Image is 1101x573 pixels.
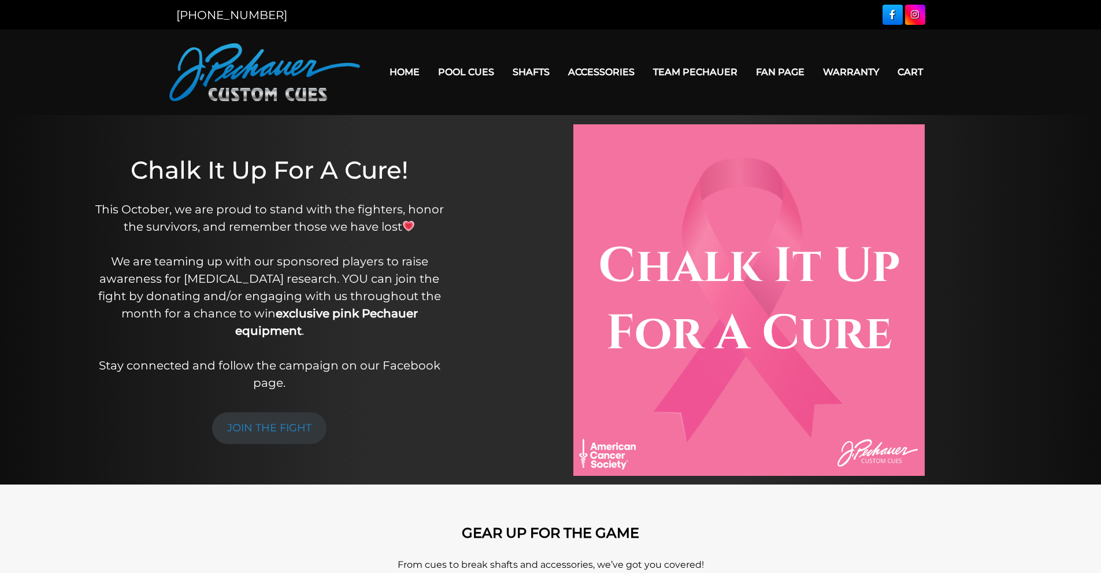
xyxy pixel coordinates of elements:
[88,201,451,391] p: This October, we are proud to stand with the fighters, honor the survivors, and remember those we...
[88,156,451,184] h1: Chalk It Up For A Cure!
[644,57,747,87] a: Team Pechauer
[888,57,932,87] a: Cart
[380,57,429,87] a: Home
[221,558,880,572] p: From cues to break shafts and accessories, we’ve got you covered!
[212,412,327,444] a: JOIN THE FIGHT
[403,220,414,232] img: 💗
[176,8,287,22] a: [PHONE_NUMBER]
[462,524,639,541] strong: GEAR UP FOR THE GAME
[814,57,888,87] a: Warranty
[235,306,418,338] strong: exclusive pink Pechauer equipment
[747,57,814,87] a: Fan Page
[169,43,360,101] img: Pechauer Custom Cues
[559,57,644,87] a: Accessories
[503,57,559,87] a: Shafts
[429,57,503,87] a: Pool Cues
